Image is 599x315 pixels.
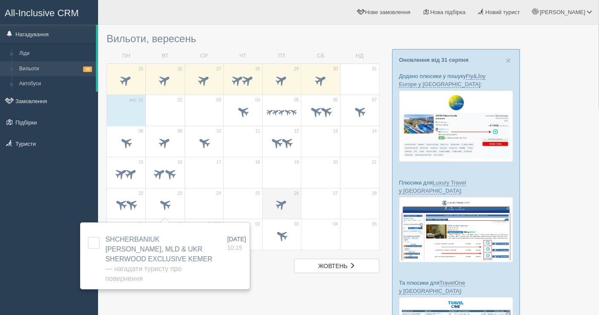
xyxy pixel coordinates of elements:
[340,49,379,64] td: НД
[255,191,260,197] span: 25
[372,97,377,103] span: 07
[399,90,513,162] img: fly-joy-de-proposal-crm-for-travel-agency.png
[15,46,96,61] a: Ліди
[177,66,182,72] span: 26
[105,236,212,282] a: SHCHERBANIUK [PERSON_NAME], MLD & UKR SHERWOOD EXCLUSIVE KEMER— Нагадати туристу про повернення
[146,49,185,64] td: ВТ
[0,0,98,24] a: All-Inclusive CRM
[217,159,221,165] span: 17
[177,128,182,134] span: 09
[129,97,143,103] span: вер. 01
[185,49,223,64] td: СР
[372,66,377,72] span: 31
[263,49,301,64] td: ПТ
[431,9,466,15] span: Нова підбірка
[15,61,96,77] a: Вильоти38
[177,191,182,197] span: 23
[372,221,377,227] span: 05
[506,56,511,65] button: Close
[399,279,513,295] p: Та плюсики для :
[208,221,221,227] span: [DATE]
[294,191,299,197] span: 26
[5,8,79,18] span: All-Inclusive CRM
[506,55,511,65] span: ×
[83,66,92,72] span: 38
[294,66,299,72] span: 29
[294,128,299,134] span: 12
[227,235,246,252] a: [DATE] 10:15
[301,49,340,64] td: СБ
[333,66,338,72] span: 30
[372,128,377,134] span: 14
[139,221,143,227] span: 29
[223,49,262,64] td: ЧТ
[105,265,182,282] span: — Нагадати туристу про повернення
[399,179,466,194] a: Luxury Travel у [GEOGRAPHIC_DATA]
[139,128,143,134] span: 08
[399,72,513,88] p: Додано плюсики у пошуку :
[217,191,221,197] span: 24
[255,66,260,72] span: 28
[333,159,338,165] span: 20
[294,159,299,165] span: 19
[372,159,377,165] span: 21
[294,97,299,103] span: 05
[333,191,338,197] span: 27
[139,191,143,197] span: 22
[255,159,260,165] span: 18
[333,128,338,134] span: 13
[227,244,242,251] span: 10:15
[255,97,260,103] span: 04
[105,236,212,282] span: SHCHERBANIUK [PERSON_NAME], MLD & UKR SHERWOOD EXCLUSIVE KEMER
[139,66,143,72] span: 25
[399,57,469,63] a: Оновлення від 31 серпня
[15,76,96,92] a: Автобуси
[365,9,411,15] span: Нове замовлення
[217,128,221,134] span: 10
[294,259,379,273] a: жовтень
[294,221,299,227] span: 03
[399,197,513,263] img: luxury-travel-%D0%BF%D0%BE%D0%B4%D0%B1%D0%BE%D1%80%D0%BA%D0%B0-%D1%81%D1%80%D0%BC-%D0%B4%D0%BB%D1...
[255,221,260,227] span: 02
[318,263,348,269] span: жовтень
[177,159,182,165] span: 16
[227,236,246,243] span: [DATE]
[399,179,513,195] p: Плюсики для :
[107,33,379,44] h3: Вильоти, вересень
[177,221,182,227] span: 30
[107,49,146,64] td: ПН
[333,97,338,103] span: 06
[139,159,143,165] span: 15
[540,9,585,15] span: [PERSON_NAME]
[217,97,221,103] span: 03
[217,66,221,72] span: 27
[177,97,182,103] span: 02
[255,128,260,134] span: 11
[333,221,338,227] span: 04
[486,9,520,15] span: Новий турист
[372,191,377,197] span: 28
